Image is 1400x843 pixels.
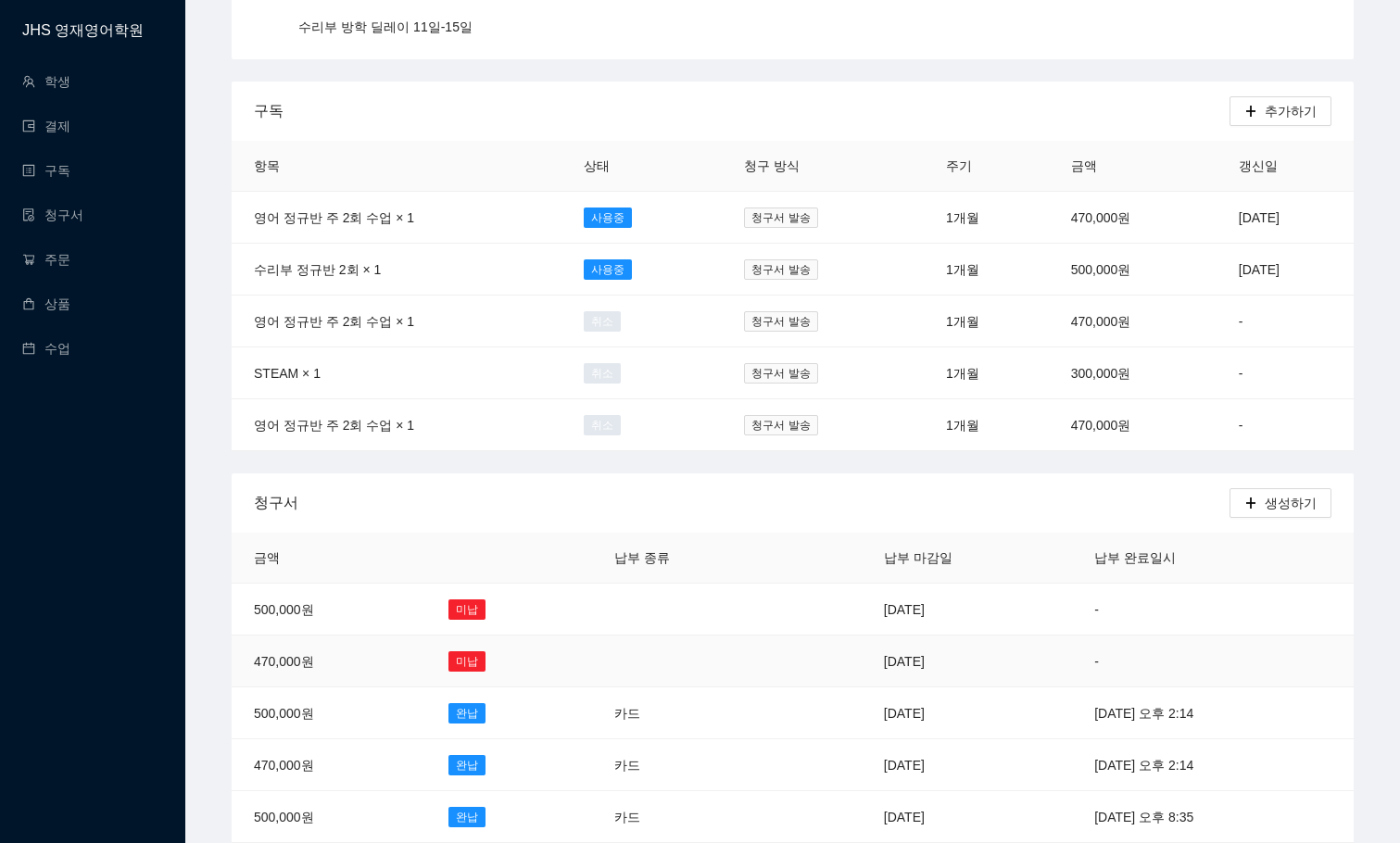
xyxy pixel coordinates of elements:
th: 납부 종류 [592,533,778,584]
th: 갱신일 [1217,141,1354,192]
a: shopping상품 [22,296,70,311]
a: calendar수업 [22,341,70,356]
td: - [1072,635,1354,687]
td: 수리부 정규반 2회 × 1 [232,244,561,296]
td: [DATE] 오후 2:14 [1072,739,1354,791]
td: [DATE] [1217,244,1354,296]
td: [DATE] [862,739,1072,791]
td: 500,000원 [232,791,426,843]
div: 청구서 [254,476,1230,529]
td: STEAM × 1 [232,347,561,399]
span: 미납 [448,651,486,672]
span: 청구서 발송 [744,208,817,228]
th: 납부 마감일 [862,533,1072,584]
th: 납부 완료일시 [1072,533,1354,584]
td: 카드 [592,739,778,791]
span: 생성하기 [1265,493,1317,513]
a: shopping-cart주문 [22,252,70,267]
td: 470,000원 [232,739,426,791]
td: [DATE] [1217,192,1354,244]
span: 사용중 [584,259,632,280]
td: 영어 정규반 주 2회 수업 × 1 [232,399,561,451]
td: [DATE] 오후 2:14 [1072,687,1354,739]
a: wallet결제 [22,119,70,133]
span: 완납 [448,703,486,723]
span: 사용중 [584,208,632,228]
th: 상태 [561,141,723,192]
th: 금액 [232,533,426,584]
td: 300,000원 [1049,347,1217,399]
span: 청구서 발송 [744,363,817,384]
a: team학생 [22,74,70,89]
span: plus [1244,497,1257,511]
td: 500,000원 [232,584,426,635]
span: 완납 [448,807,486,827]
span: 완납 [448,755,486,775]
span: 취소 [584,415,621,435]
td: - [1217,347,1354,399]
div: 구독 [254,84,1230,137]
td: 영어 정규반 주 2회 수업 × 1 [232,192,561,244]
td: - [1217,399,1354,451]
button: plus추가하기 [1230,96,1331,126]
td: - [1217,296,1354,347]
th: 주기 [924,141,1049,192]
span: 취소 [584,311,621,332]
span: 청구서 발송 [744,259,817,280]
span: plus [1244,105,1257,120]
span: 청구서 발송 [744,415,817,435]
td: 1개월 [924,244,1049,296]
td: [DATE] 오후 8:35 [1072,791,1354,843]
td: 500,000원 [232,687,426,739]
td: 영어 정규반 주 2회 수업 × 1 [232,296,561,347]
td: 카드 [592,687,778,739]
td: 1개월 [924,347,1049,399]
td: [DATE] [862,584,1072,635]
td: 470,000원 [1049,399,1217,451]
td: 470,000원 [232,635,426,687]
button: plus생성하기 [1230,488,1331,518]
td: 470,000원 [1049,192,1217,244]
td: 카드 [592,791,778,843]
td: 1개월 [924,296,1049,347]
td: 1개월 [924,192,1049,244]
td: - [1072,584,1354,635]
td: [DATE] [862,635,1072,687]
td: 500,000원 [1049,244,1217,296]
td: 470,000원 [1049,296,1217,347]
span: 추가하기 [1265,101,1317,121]
th: 금액 [1049,141,1217,192]
th: 청구 방식 [722,141,924,192]
span: 취소 [584,363,621,384]
th: 항목 [232,141,561,192]
td: [DATE] [862,687,1072,739]
a: profile구독 [22,163,70,178]
td: 1개월 [924,399,1049,451]
td: [DATE] [862,791,1072,843]
span: 청구서 발송 [744,311,817,332]
span: 미납 [448,599,486,620]
a: file-done청구서 [22,208,83,222]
